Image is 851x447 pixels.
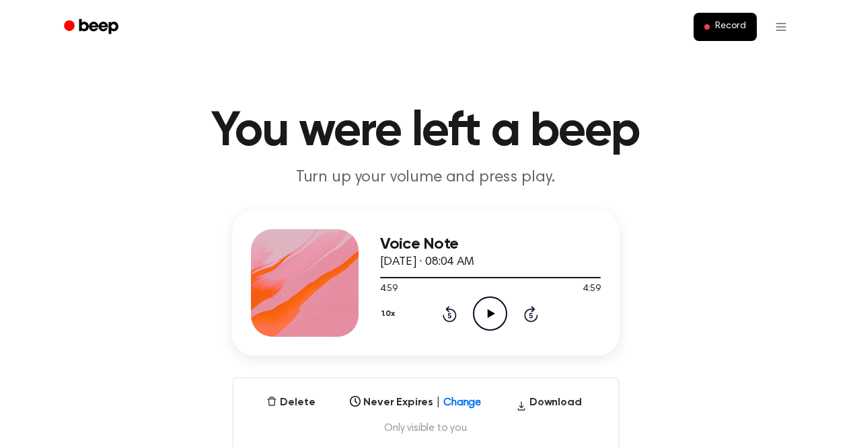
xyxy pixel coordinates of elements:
p: Turn up your volume and press play. [168,167,684,189]
button: Delete [261,395,320,411]
a: Beep [54,14,131,40]
span: 4:59 [380,282,398,296]
button: 1.0x [380,302,400,325]
button: Download [511,395,587,416]
span: Only visible to you [250,421,602,435]
button: Open menu [765,11,797,43]
h3: Voice Note [380,235,601,253]
span: Record [715,21,745,33]
button: Record [694,13,756,41]
h1: You were left a beep [81,108,770,156]
span: 4:59 [583,282,600,296]
span: [DATE] · 08:04 AM [380,256,474,268]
